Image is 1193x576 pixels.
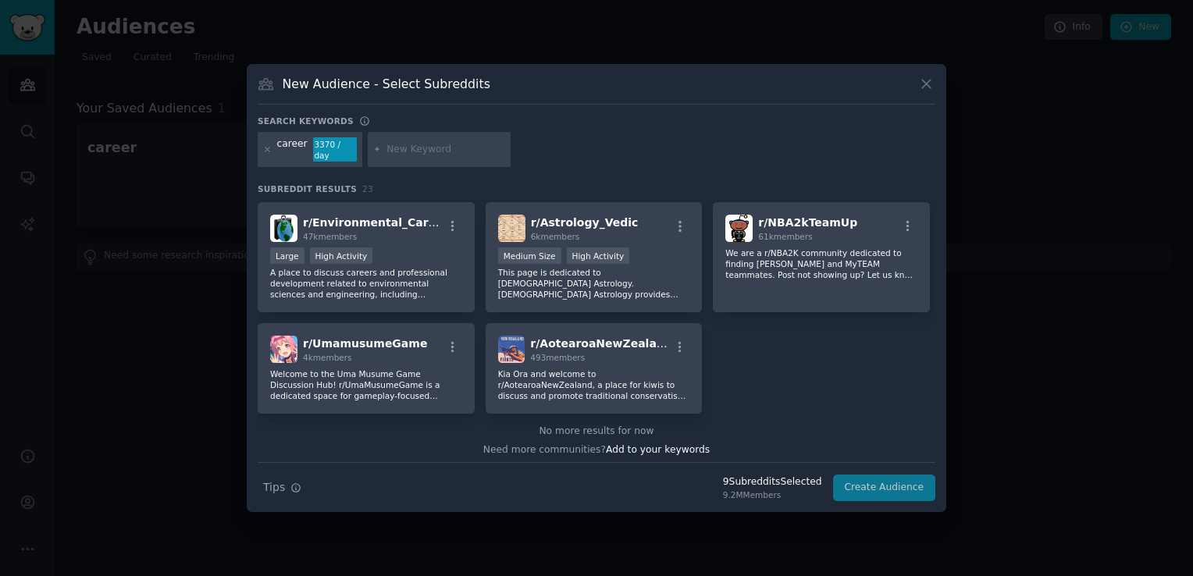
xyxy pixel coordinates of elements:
[725,215,753,242] img: NBA2kTeamUp
[758,216,857,229] span: r/ NBA2kTeamUp
[530,337,672,350] span: r/ AotearoaNewZealand
[303,337,427,350] span: r/ UmamusumeGame
[303,232,357,241] span: 47k members
[270,368,462,401] p: Welcome to the Uma Musume Game Discussion Hub! r/UmaMusumeGame is a dedicated space for gameplay-...
[258,474,307,501] button: Tips
[263,479,285,496] span: Tips
[531,232,580,241] span: 6k members
[567,247,630,264] div: High Activity
[277,137,308,162] div: career
[386,143,505,157] input: New Keyword
[283,76,490,92] h3: New Audience - Select Subreddits
[258,116,354,126] h3: Search keywords
[498,368,690,401] p: Kia Ora and welcome to r/AotearoaNewZealand, a place for kiwis to discuss and promote traditional...
[270,215,297,242] img: Environmental_Careers
[258,438,935,457] div: Need more communities?
[270,267,462,300] p: A place to discuss careers and professional development related to environmental sciences and eng...
[498,215,525,242] img: Astrology_Vedic
[723,475,822,489] div: 9 Subreddit s Selected
[531,216,639,229] span: r/ Astrology_Vedic
[498,247,561,264] div: Medium Size
[303,353,352,362] span: 4k members
[303,216,455,229] span: r/ Environmental_Careers
[758,232,812,241] span: 61k members
[362,184,373,194] span: 23
[498,267,690,300] p: This page is dedicated to [DEMOGRAPHIC_DATA] Astrology. [DEMOGRAPHIC_DATA] Astrology provides mos...
[530,353,585,362] span: 493 members
[313,137,357,162] div: 3370 / day
[725,247,917,280] p: We are a r/NBA2K community dedicated to finding [PERSON_NAME] and MyTEAM teammates. Post not show...
[270,247,304,264] div: Large
[258,183,357,194] span: Subreddit Results
[723,489,822,500] div: 9.2M Members
[498,336,525,363] img: AotearoaNewZealand
[606,444,710,455] span: Add to your keywords
[270,336,297,363] img: UmamusumeGame
[310,247,373,264] div: High Activity
[258,425,935,439] div: No more results for now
